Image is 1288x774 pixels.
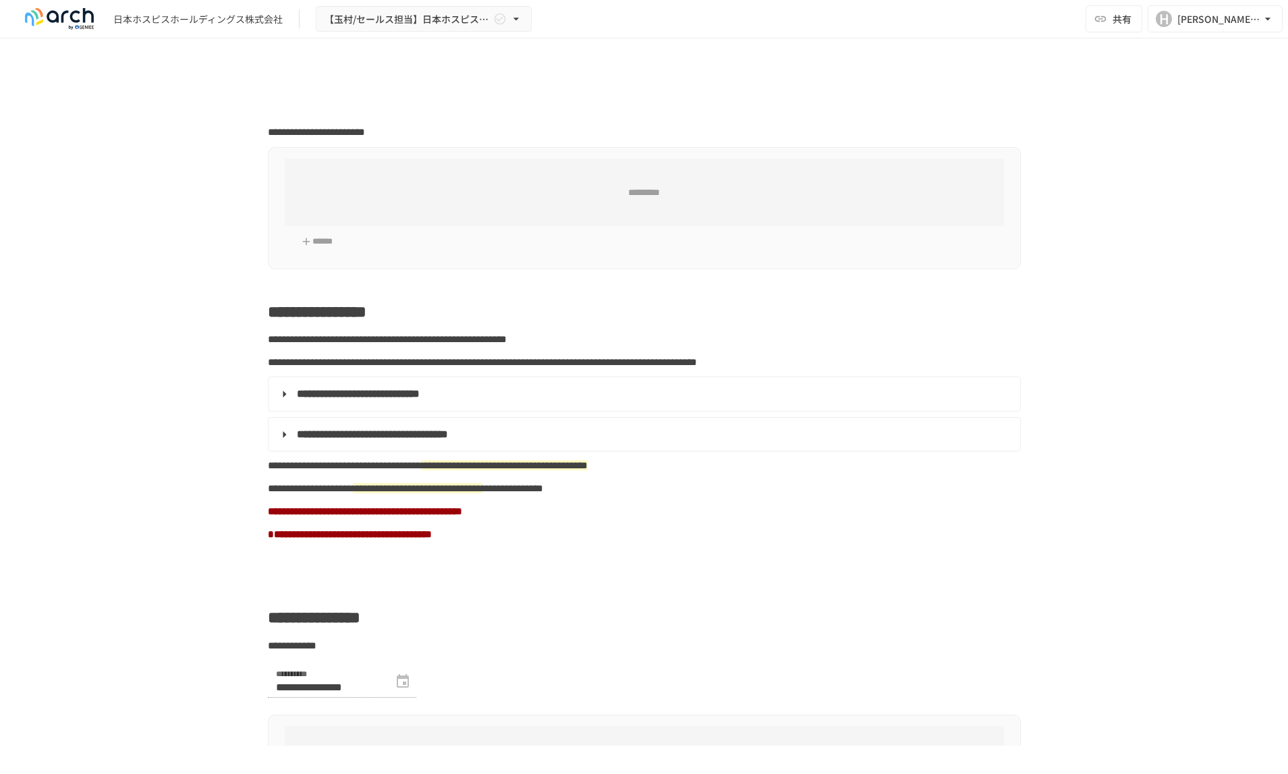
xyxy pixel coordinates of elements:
div: [PERSON_NAME][EMAIL_ADDRESS][DOMAIN_NAME] [1177,11,1261,28]
span: 【玉村/セールス担当】日本ホスピスホールディングス株式会社様_初期設定サポート [325,11,491,28]
span: 共有 [1113,11,1131,26]
button: 共有 [1086,5,1142,32]
img: logo-default@2x-9cf2c760.svg [16,8,103,30]
button: H[PERSON_NAME][EMAIL_ADDRESS][DOMAIN_NAME] [1148,5,1283,32]
div: 日本ホスピスホールディングス株式会社 [113,12,283,26]
button: 【玉村/セールス担当】日本ホスピスホールディングス株式会社様_初期設定サポート [316,6,532,32]
div: H [1156,11,1172,27]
